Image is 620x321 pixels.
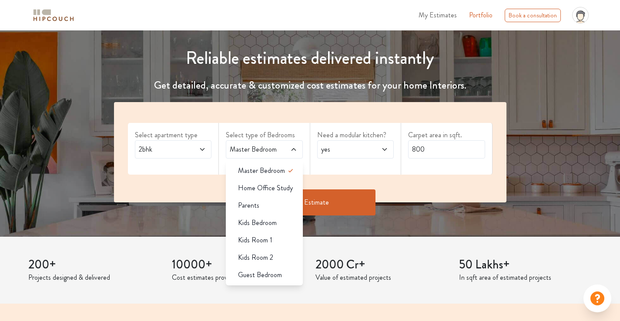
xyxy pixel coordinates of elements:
[238,165,285,176] span: Master Bedroom
[172,258,305,272] h3: 10000+
[137,144,189,155] span: 2bhk
[135,130,212,140] label: Select apartment type
[228,144,280,155] span: Master Bedroom
[226,130,303,140] label: Select type of Bedrooms
[109,79,512,92] h4: Get detailed, accurate & customized cost estimates for your home Interiors.
[238,252,273,263] span: Kids Room 2
[315,272,449,283] p: Value of estimated projects
[109,48,512,69] h1: Reliable estimates delivered instantly
[32,6,75,25] span: logo-horizontal.svg
[459,258,592,272] h3: 50 Lakhs+
[245,189,375,215] button: Get Estimate
[28,258,161,272] h3: 200+
[32,8,75,23] img: logo-horizontal.svg
[238,235,272,245] span: Kids Room 1
[505,9,561,22] div: Book a consultation
[238,200,259,211] span: Parents
[226,159,303,168] div: select 1 more room(s)
[238,218,277,228] span: Kids Bedroom
[317,130,394,140] label: Need a modular kitchen?
[315,258,449,272] h3: 2000 Cr+
[238,183,293,193] span: Home Office Study
[408,130,485,140] label: Carpet area in sqft.
[238,270,282,280] span: Guest Bedroom
[469,10,493,20] a: Portfolio
[172,272,305,283] p: Cost estimates provided
[459,272,592,283] p: In sqft area of estimated projects
[419,10,457,20] span: My Estimates
[408,140,485,159] input: Enter area sqft
[319,144,371,155] span: yes
[28,272,161,283] p: Projects designed & delivered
